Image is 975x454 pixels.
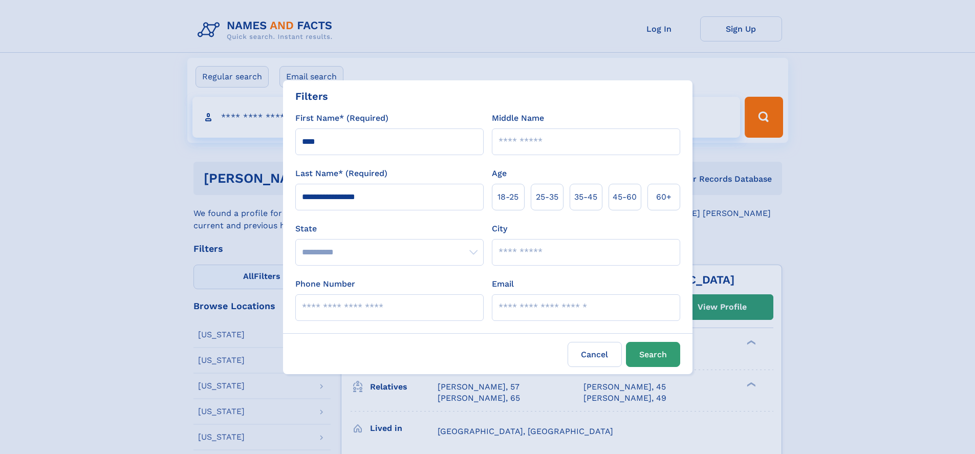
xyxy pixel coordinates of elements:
[295,112,388,124] label: First Name* (Required)
[492,278,514,290] label: Email
[295,167,387,180] label: Last Name* (Required)
[536,191,558,203] span: 25‑35
[497,191,518,203] span: 18‑25
[492,112,544,124] label: Middle Name
[295,278,355,290] label: Phone Number
[492,167,507,180] label: Age
[568,342,622,367] label: Cancel
[295,89,328,104] div: Filters
[492,223,507,235] label: City
[656,191,671,203] span: 60+
[574,191,597,203] span: 35‑45
[626,342,680,367] button: Search
[613,191,637,203] span: 45‑60
[295,223,484,235] label: State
